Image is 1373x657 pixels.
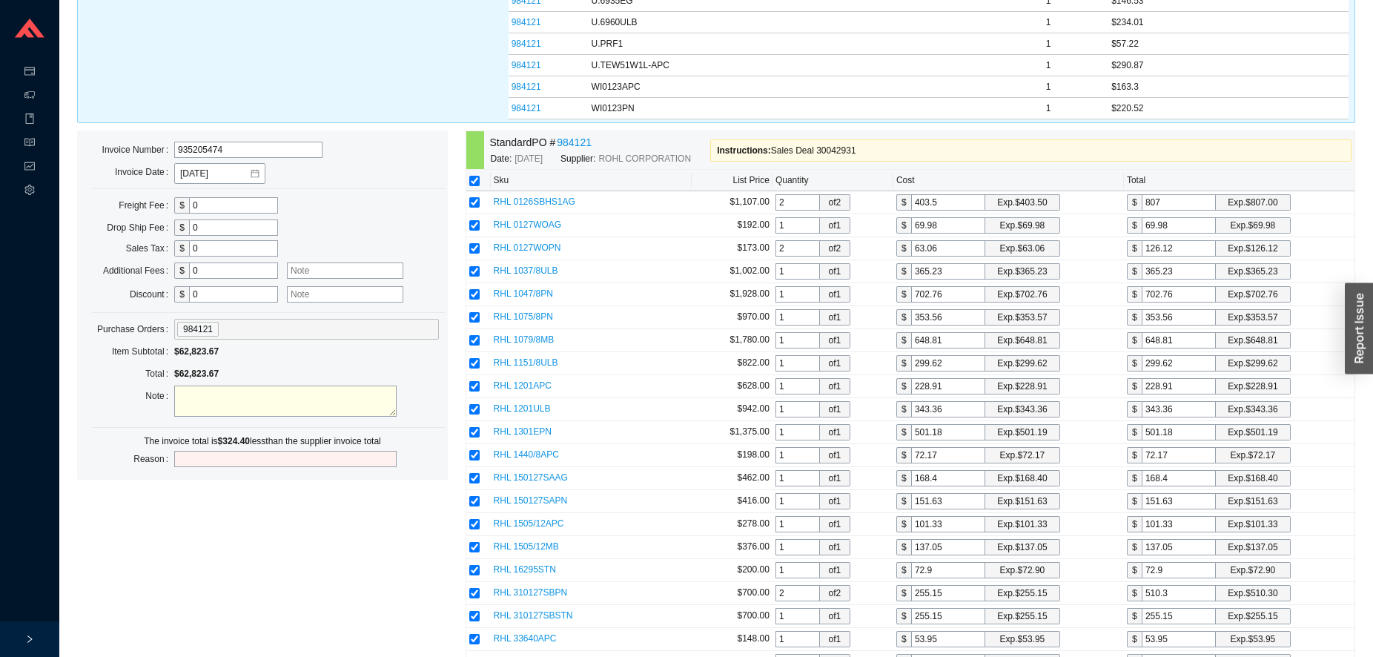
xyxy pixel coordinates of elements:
span: $62,823.67 [174,346,219,357]
div: $148.00 [695,631,770,646]
div: $ [896,194,911,211]
div: $ [896,447,911,463]
span: credit-card [24,61,35,85]
div: $ [1127,286,1142,303]
div: Exp. $365.23 [997,264,1047,279]
div: $ [1127,631,1142,647]
span: of 2 [820,586,850,601]
div: $ [896,470,911,486]
div: $173.00 [695,240,770,255]
div: $192.00 [695,217,770,232]
td: $57.22 [1108,33,1228,55]
span: of 1 [820,517,850,532]
div: $ [896,217,911,234]
div: $628.00 [695,378,770,393]
div: Exp. $702.76 [997,287,1047,302]
td: 1 [988,33,1108,55]
span: RHL 1075/8PN [494,311,553,322]
div: Exp. $137.05 [1228,540,1277,555]
td: 1 [988,55,1108,76]
label: Note [145,386,174,406]
div: $822.00 [695,355,770,370]
div: $ [896,585,911,601]
span: of 1 [820,218,850,233]
span: of 1 [820,402,850,417]
div: $ [1127,309,1142,326]
div: Exp. $343.36 [1228,402,1277,417]
div: Exp. $228.91 [1228,379,1277,394]
div: $ [1127,585,1142,601]
span: book [24,108,35,132]
div: Exp. $72.17 [1231,448,1276,463]
input: Note [287,263,403,279]
label: Additional Fees [103,260,174,281]
td: WI0123APC [589,76,789,98]
div: $700.00 [695,585,770,600]
div: $ [1127,447,1142,463]
div: $ [896,263,911,280]
td: 1 [988,12,1108,33]
span: [DATE] [515,151,543,166]
div: $ [896,631,911,647]
span: $62,823.67 [174,369,219,379]
div: $416.00 [695,493,770,508]
div: $1,375.00 [695,424,770,439]
span: RHL 1079/8MB [494,334,555,345]
label: Total [145,363,174,384]
a: 984121 [512,60,541,70]
td: U.6960ULB [589,12,789,33]
div: $ [896,332,911,349]
div: Exp. $648.81 [1228,333,1277,348]
a: 984121 [557,134,592,151]
div: $942.00 [695,401,770,416]
div: Exp. $53.95 [1231,632,1276,647]
td: U.PRF1 [589,33,789,55]
div: $970.00 [695,309,770,324]
div: Standard PO # [490,134,711,151]
label: Freight Fee [119,195,174,216]
span: 984121 [177,322,219,337]
div: $ [896,562,911,578]
a: 984121 [512,39,541,49]
div: $198.00 [695,447,770,462]
label: Purchase Orders [97,319,174,340]
div: $ [1127,355,1142,372]
span: RHL 1201APC [494,380,552,391]
a: 984121 [512,17,541,27]
div: $376.00 [695,539,770,554]
div: $ [1127,493,1142,509]
div: Exp. $137.05 [997,540,1047,555]
div: $ [896,240,911,257]
span: RHL 1440/8APC [494,449,559,460]
a: 984121 [512,103,541,113]
span: RHL 1301EPN [494,426,552,437]
div: $ [1127,424,1142,440]
th: Sku [491,170,692,191]
input: Note [287,286,403,303]
div: Exp. $648.81 [997,333,1047,348]
span: of 1 [820,379,850,394]
div: $ [174,240,189,257]
label: Item Subtotal [112,341,174,362]
th: Total [1124,170,1354,191]
th: Cost [893,170,1124,191]
span: right [25,635,34,644]
div: $ [174,197,189,214]
div: Exp. $151.63 [1228,494,1277,509]
span: RHL 1047/8PN [494,288,553,299]
div: $ [896,378,911,394]
div: Exp. $168.40 [997,471,1047,486]
div: $ [896,608,911,624]
div: Exp. $343.36 [997,402,1047,417]
div: $ [896,424,911,440]
td: 1 [988,76,1108,98]
span: of 1 [820,540,850,555]
div: $ [1127,263,1142,280]
div: Exp. $69.98 [1000,218,1045,233]
div: $ [1127,240,1142,257]
div: Exp. $228.91 [997,379,1047,394]
div: Sales Deal 30042931 [717,143,1345,158]
div: Exp. $72.90 [1231,563,1276,578]
div: $ [896,516,911,532]
div: Exp. $255.15 [997,609,1047,624]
